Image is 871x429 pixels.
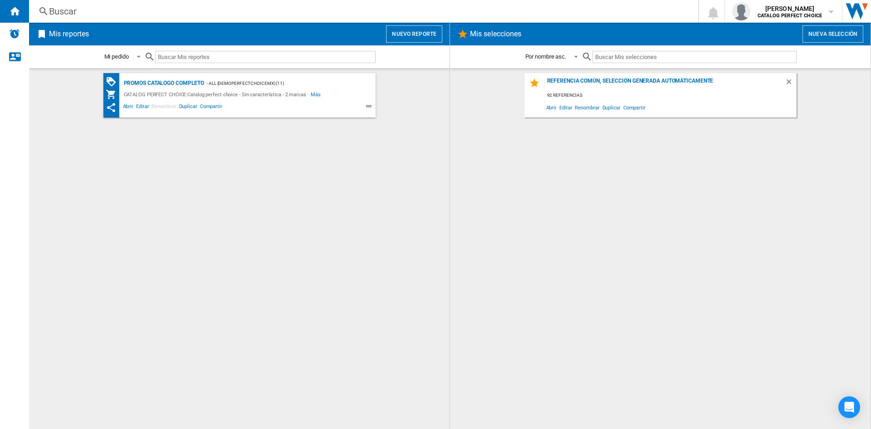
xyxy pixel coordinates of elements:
[135,102,150,113] span: Editar
[592,51,796,63] input: Buscar Mis selecciones
[122,78,205,89] div: Promos catalogo completo
[545,101,558,113] span: Abrir
[155,51,376,63] input: Buscar Mis reportes
[47,25,91,43] h2: Mis reportes
[732,2,750,20] img: profile.jpg
[758,4,822,13] span: [PERSON_NAME]
[838,396,860,418] div: Open Intercom Messenger
[199,102,224,113] span: Compartir
[558,101,573,113] span: Editar
[525,53,567,60] div: Por nombre asc.
[386,25,442,43] button: Nuevo reporte
[758,13,822,19] b: CATALOG PERFECT CHOICE
[573,101,601,113] span: Renombrar
[545,90,797,101] div: 92 referencias
[49,5,675,18] div: Buscar
[545,78,785,90] div: Referencia común, selección generada automáticamente
[178,102,199,113] span: Duplicar
[122,89,311,100] div: CATALOG PERFECT CHOICE:Catalog perfect choice - Sin característica - 2 marcas
[106,102,117,113] ng-md-icon: Este reporte se ha compartido contigo
[311,89,322,100] span: Más
[204,78,357,89] div: - ALL (demoperfectchoicemx) (11)
[601,101,622,113] span: Duplicar
[106,89,122,100] div: Mi colección
[785,78,797,90] div: Borrar
[9,28,20,39] img: alerts-logo.svg
[104,53,129,60] div: Mi pedido
[122,102,135,113] span: Abrir
[150,102,177,113] span: Renombrar
[468,25,524,43] h2: Mis selecciones
[802,25,863,43] button: Nueva selección
[622,101,647,113] span: Compartir
[106,76,122,88] div: Matriz de PROMOCIONES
